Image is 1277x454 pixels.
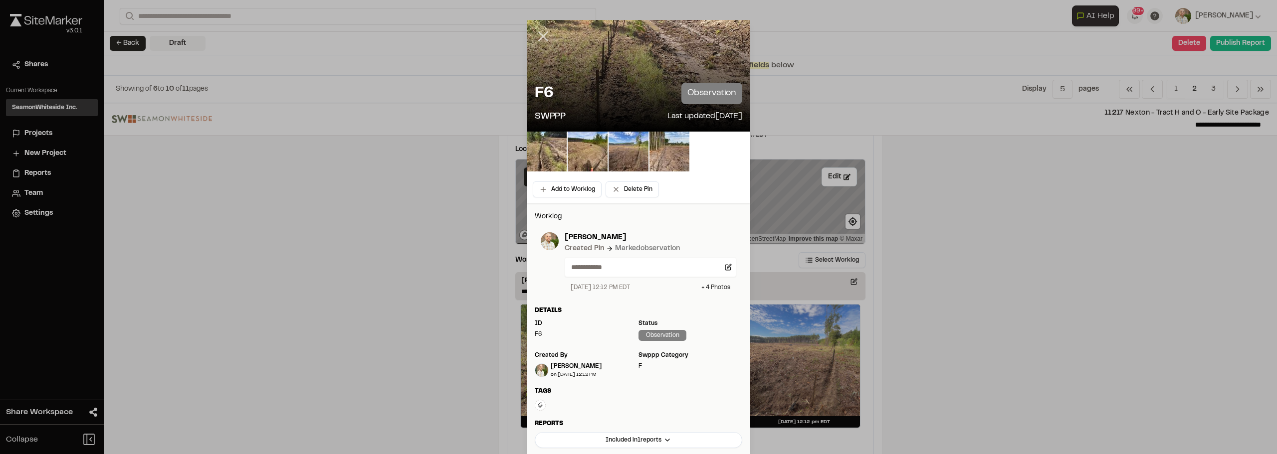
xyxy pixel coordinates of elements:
[638,351,742,360] div: swppp category
[571,283,630,292] div: [DATE] 12:12 PM EDT
[638,319,742,328] div: Status
[535,84,553,104] p: F6
[535,319,638,328] div: ID
[535,400,546,411] button: Edit Tags
[535,211,742,222] p: Worklog
[535,387,742,396] div: Tags
[551,362,602,371] div: [PERSON_NAME]
[565,232,736,243] p: [PERSON_NAME]
[568,132,608,171] img: file
[535,330,638,339] div: F6
[535,364,548,377] img: Sinuhe Perez
[638,330,686,341] div: observation
[667,110,742,124] p: Last updated [DATE]
[535,306,742,315] div: Details
[527,132,567,171] img: file
[606,181,659,197] button: Delete Pin
[649,132,689,171] img: file
[541,232,559,250] img: photo
[565,243,604,254] div: Created Pin
[638,362,742,371] div: F
[535,110,566,124] p: SWPPP
[606,436,661,445] span: Included in 1 reports
[533,181,602,197] button: Add to Worklog
[535,432,742,448] button: Included in1reports
[615,243,680,254] div: Marked observation
[535,351,638,360] div: Created by
[609,132,648,171] img: file
[681,83,742,104] p: observation
[701,283,730,292] div: + 4 Photo s
[535,419,742,428] div: Reports
[551,371,602,378] div: on [DATE] 12:12 PM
